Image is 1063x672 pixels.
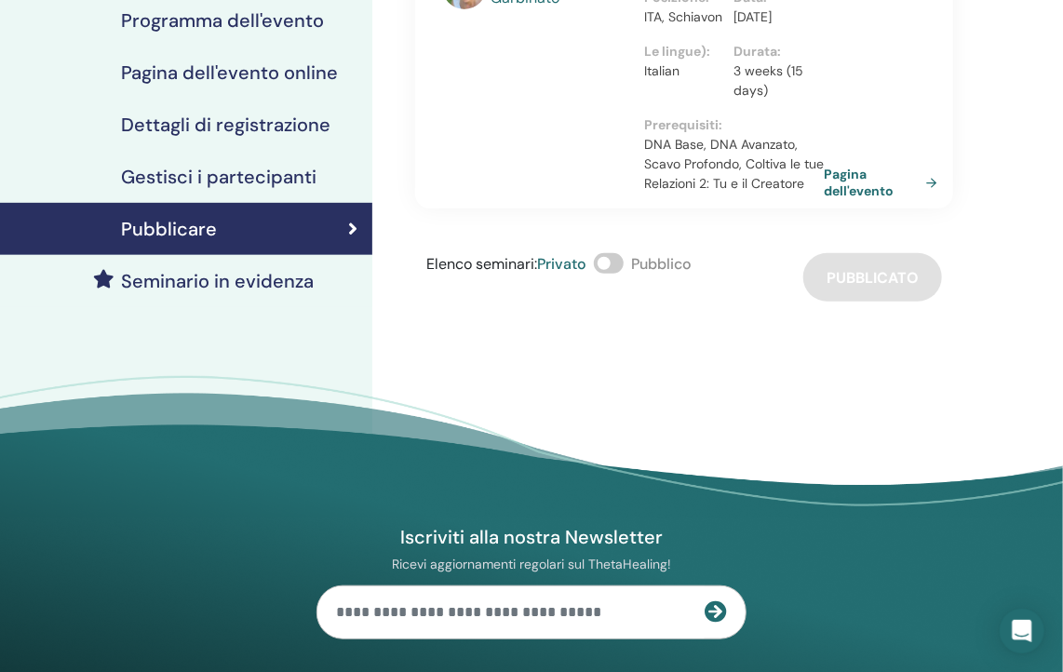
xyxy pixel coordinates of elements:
p: Durata : [734,42,814,61]
h4: Gestisci i partecipanti [121,166,316,188]
p: 3 weeks (15 days) [734,61,814,101]
div: Open Intercom Messenger [1000,609,1044,653]
h4: Pubblicare [121,218,217,240]
p: Prerequisiti : [644,115,824,135]
h4: Pagina dell'evento online [121,61,338,84]
p: Italian [644,61,723,81]
p: Le lingue) : [644,42,723,61]
span: Privato [537,254,586,274]
a: Pagina dell'evento [824,166,945,199]
p: Ricevi aggiornamenti regolari sul ThetaHealing! [316,556,747,572]
p: DNA Base, DNA Avanzato, Scavo Profondo, Coltiva le tue Relazioni 2: Tu e il Creatore [644,135,824,194]
h4: Seminario in evidenza [121,270,314,292]
h4: Programma dell'evento [121,9,324,32]
p: [DATE] [734,7,814,27]
span: Elenco seminari : [426,254,537,274]
h4: Iscriviti alla nostra Newsletter [316,525,747,549]
span: Pubblico [631,254,692,274]
h4: Dettagli di registrazione [121,114,330,136]
p: ITA, Schiavon [644,7,723,27]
